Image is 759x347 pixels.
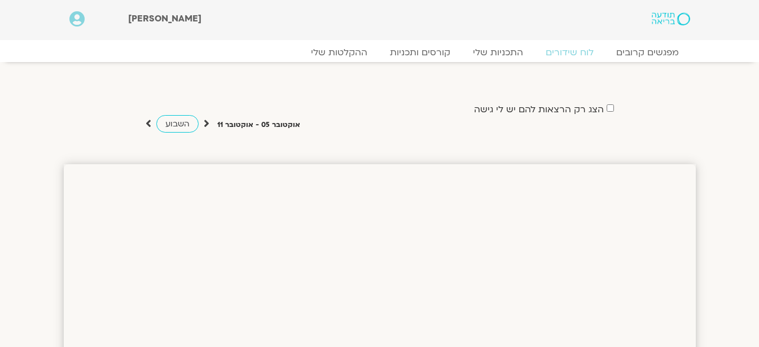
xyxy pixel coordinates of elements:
[462,47,534,58] a: התכניות שלי
[165,118,190,129] span: השבוע
[379,47,462,58] a: קורסים ותכניות
[474,104,604,115] label: הצג רק הרצאות להם יש לי גישה
[217,119,300,131] p: אוקטובר 05 - אוקטובר 11
[69,47,690,58] nav: Menu
[156,115,199,133] a: השבוע
[534,47,605,58] a: לוח שידורים
[605,47,690,58] a: מפגשים קרובים
[300,47,379,58] a: ההקלטות שלי
[128,12,201,25] span: [PERSON_NAME]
